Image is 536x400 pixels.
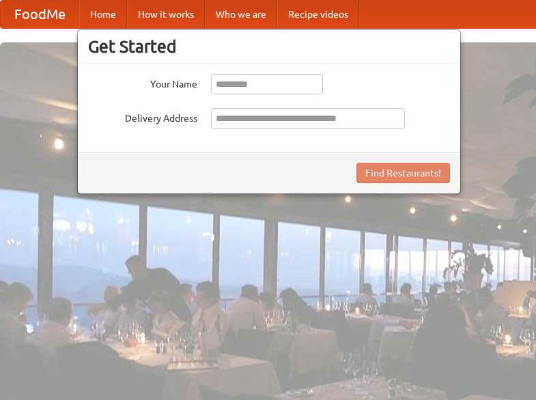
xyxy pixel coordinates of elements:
[277,1,359,28] a: Recipe videos
[127,1,205,28] a: How it works
[1,1,79,28] a: FoodMe
[79,1,127,28] a: Home
[356,163,450,183] button: Find Restaurants!
[88,74,197,91] label: Your Name
[88,36,450,57] h3: Get Started
[88,108,197,125] label: Delivery Address
[205,1,277,28] a: Who we are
